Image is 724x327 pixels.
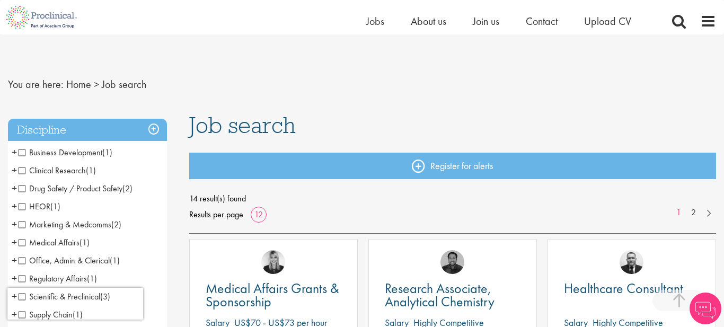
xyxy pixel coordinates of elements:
[111,219,121,230] span: (2)
[8,119,167,142] h3: Discipline
[19,237,80,248] span: Medical Affairs
[19,201,50,212] span: HEOR
[110,255,120,266] span: (1)
[385,282,520,308] a: Research Associate, Analytical Chemistry
[440,250,464,274] img: Mike Raletz
[19,201,60,212] span: HEOR
[8,77,64,91] span: You are here:
[366,14,384,28] a: Jobs
[19,273,87,284] span: Regulatory Affairs
[12,198,17,214] span: +
[12,270,17,286] span: +
[122,183,133,194] span: (2)
[19,147,102,158] span: Business Development
[12,216,17,232] span: +
[102,77,146,91] span: Job search
[19,165,96,176] span: Clinical Research
[251,209,267,220] a: 12
[411,14,446,28] a: About us
[19,255,120,266] span: Office, Admin & Clerical
[19,255,110,266] span: Office, Admin & Clerical
[526,14,558,28] a: Contact
[690,293,721,324] img: Chatbot
[86,165,96,176] span: (1)
[50,201,60,212] span: (1)
[584,14,631,28] a: Upload CV
[686,207,701,219] a: 2
[80,237,90,248] span: (1)
[12,162,17,178] span: +
[102,147,112,158] span: (1)
[12,234,17,250] span: +
[19,219,121,230] span: Marketing & Medcomms
[19,165,86,176] span: Clinical Research
[19,219,111,230] span: Marketing & Medcomms
[620,250,643,274] img: Jakub Hanas
[206,279,339,311] span: Medical Affairs Grants & Sponsorship
[19,237,90,248] span: Medical Affairs
[189,153,717,179] a: Register for alerts
[12,144,17,160] span: +
[385,279,495,311] span: Research Associate, Analytical Chemistry
[87,273,97,284] span: (1)
[94,77,99,91] span: >
[564,282,700,295] a: Healthcare Consultant
[19,273,97,284] span: Regulatory Affairs
[189,111,296,139] span: Job search
[671,207,686,219] a: 1
[189,191,717,207] span: 14 result(s) found
[12,252,17,268] span: +
[19,183,133,194] span: Drug Safety / Product Safety
[66,77,91,91] a: breadcrumb link
[7,288,143,320] iframe: reCAPTCHA
[189,207,243,223] span: Results per page
[206,282,341,308] a: Medical Affairs Grants & Sponsorship
[564,279,683,297] span: Healthcare Consultant
[261,250,285,274] img: Janelle Jones
[19,183,122,194] span: Drug Safety / Product Safety
[12,180,17,196] span: +
[473,14,499,28] a: Join us
[19,147,112,158] span: Business Development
